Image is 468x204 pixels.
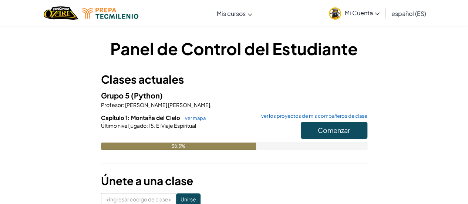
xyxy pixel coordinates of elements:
[82,8,138,19] img: Logotipo de Tecmilenio
[318,126,350,134] font: Comenzar
[149,122,155,129] font: 15.
[101,101,123,108] font: Profesor
[261,113,367,119] font: ver los proyectos de mis compañeros de clase
[185,115,206,121] font: ver mapa
[101,114,180,121] font: Capítulo 1: Montaña del Cielo
[131,91,163,100] font: (Python)
[301,122,367,139] button: Comenzar
[101,174,193,188] font: Únete a una clase
[110,38,358,59] font: Panel de Control del Estudiante
[101,72,184,86] font: Clases actuales
[125,101,212,108] font: [PERSON_NAME] [PERSON_NAME].
[388,3,430,23] a: español (ES)
[172,143,185,149] font: 58,3%
[44,6,78,21] a: Logotipo de Ozaria de CodeCombat
[44,6,78,21] img: Hogar
[213,3,256,23] a: Mis cursos
[345,9,373,17] font: Mi Cuenta
[101,91,129,100] font: Grupo 5
[101,122,147,129] font: Último nivel jugado
[325,1,383,25] a: Mi Cuenta
[391,10,426,17] font: español (ES)
[156,122,196,129] font: El Viaje Espiritual
[123,101,124,108] font: :
[147,122,148,129] font: :
[329,7,341,20] img: avatar
[217,10,246,17] font: Mis cursos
